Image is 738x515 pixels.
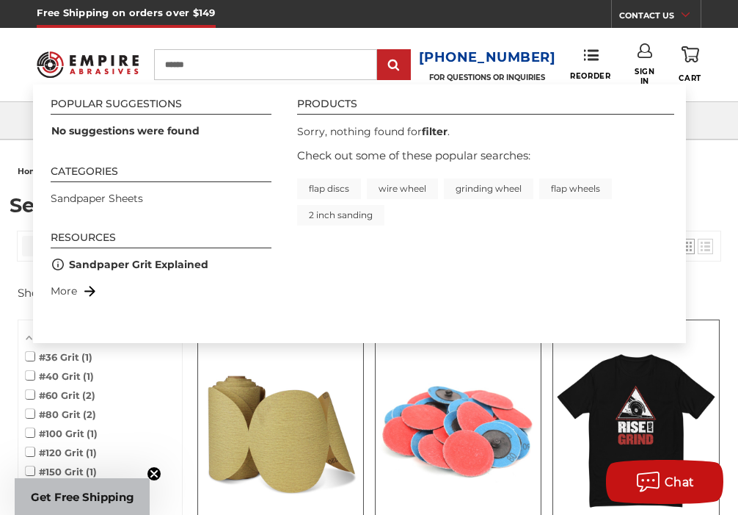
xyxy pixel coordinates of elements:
span: #36 Grit [26,351,93,363]
span: Reorder [570,71,610,81]
a: 2 inch sanding [297,205,384,226]
span: #40 Grit [26,370,95,382]
li: Sandpaper Grit Explained [45,251,277,278]
li: Products [297,98,674,115]
span: home [18,166,43,176]
span: 1 [83,370,94,382]
div: Sorry, nothing found for . [297,124,668,148]
span: Chat [665,475,695,489]
a: [PHONE_NUMBER] [419,47,556,68]
a: Sandpaper Grit Explained [69,257,208,273]
a: See all products [297,245,668,261]
span: 1 [86,466,97,478]
p: FOR QUESTIONS OR INQUIRIES [419,73,556,82]
div: Check out some of these popular searches: [297,148,668,226]
span: Cart [679,73,701,83]
li: Resources [51,232,271,248]
li: More [45,278,277,304]
span: #80 Grit [26,408,97,420]
img: 2 inch quick change sanding disc Ceramic [376,349,541,514]
span: No suggestions were found [51,124,200,137]
a: CONTACT US [619,7,701,28]
span: #120 Grit [26,447,98,458]
span: 1 [87,428,98,439]
a: Sandpaper Sheets [51,191,143,206]
li: Popular suggestions [51,98,271,115]
span: #100 Grit [26,428,98,439]
a: Reorder [570,48,610,80]
div: Get Free ShippingClose teaser [15,478,150,515]
button: Close teaser [147,467,161,481]
span: 2 [82,389,95,401]
div: Showing results for " " [18,286,194,300]
img: Empire Abrasives Rise and Grind t-shirt - Black - flat laying [554,349,718,514]
a: flap discs [297,179,361,199]
a: View list mode [698,239,713,254]
h1: Search results [10,195,728,215]
a: View grid mode [679,239,695,254]
span: Sign In [630,67,660,86]
span: #60 Grit [26,389,96,401]
button: Chat [606,460,723,504]
span: Get Free Shipping [31,490,134,504]
img: 6" DA Sanding Discs on a Roll [199,349,363,514]
li: Sandpaper Sheets [45,185,277,212]
div: Instant Search Results [33,84,686,343]
a: View Products Tab [22,236,111,256]
li: Categories [51,166,271,182]
a: flap wheels [539,179,612,199]
span: 1 [86,447,97,458]
img: Empire Abrasives [37,45,138,84]
b: filter [422,125,447,138]
span: 1 [81,351,92,363]
a: Cart [679,43,701,85]
a: wire wheel [367,179,438,199]
a: grinding wheel [444,179,533,199]
span: #150 Grit [26,466,98,478]
span: 2 [83,408,96,420]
